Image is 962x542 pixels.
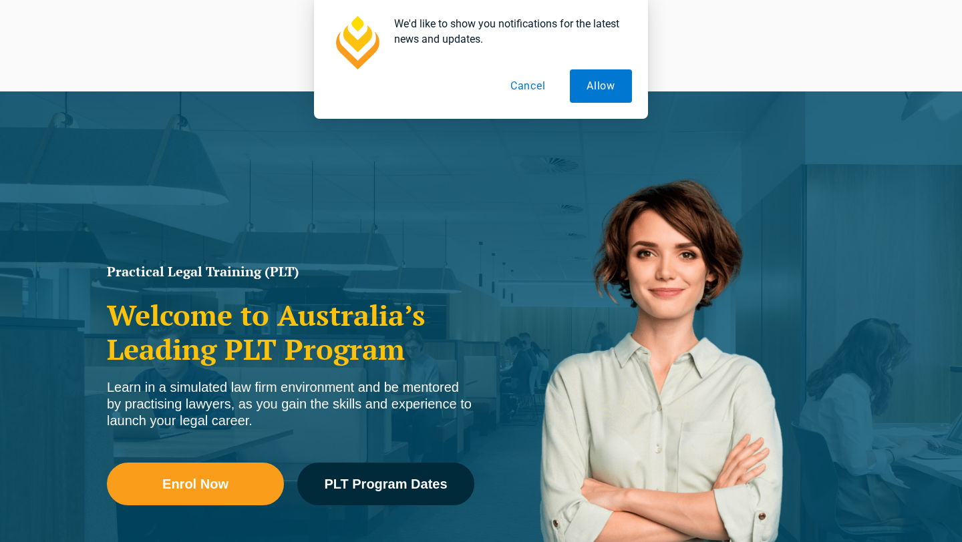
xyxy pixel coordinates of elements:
span: Enrol Now [162,477,228,491]
img: notification icon [330,16,383,69]
div: We'd like to show you notifications for the latest news and updates. [383,16,632,47]
a: Enrol Now [107,463,284,505]
a: PLT Program Dates [297,463,474,505]
button: Allow [570,69,632,103]
button: Cancel [494,69,563,103]
span: PLT Program Dates [324,477,447,491]
h1: Practical Legal Training (PLT) [107,265,474,278]
div: Learn in a simulated law firm environment and be mentored by practising lawyers, as you gain the ... [107,379,474,429]
h2: Welcome to Australia’s Leading PLT Program [107,298,474,366]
